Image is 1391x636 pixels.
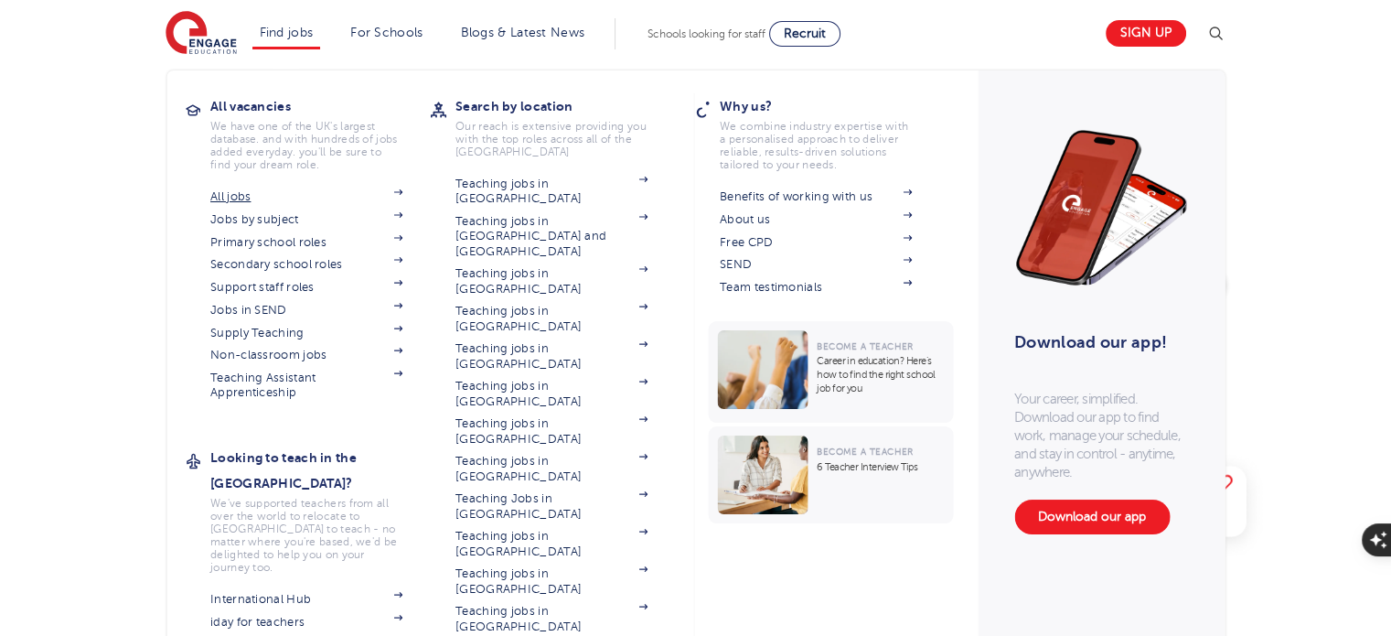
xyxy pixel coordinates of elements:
a: Find jobs [260,26,314,39]
p: We've supported teachers from all over the world to relocate to [GEOGRAPHIC_DATA] to teach - no m... [210,497,402,574]
a: Blogs & Latest News [461,26,585,39]
p: We combine industry expertise with a personalised approach to deliver reliable, results-driven so... [720,120,912,171]
a: Benefits of working with us [720,189,912,204]
a: Why us?We combine industry expertise with a personalised approach to deliver reliable, results-dr... [720,93,939,171]
a: Teaching jobs in [GEOGRAPHIC_DATA] [455,416,647,447]
a: Download our app [1014,500,1170,534]
a: iday for teachers [210,615,402,630]
a: Teaching jobs in [GEOGRAPHIC_DATA] [455,529,647,559]
a: Teaching jobs in [GEOGRAPHIC_DATA] [455,604,647,634]
h3: Looking to teach in the [GEOGRAPHIC_DATA]? [210,445,430,496]
h3: Download our app! [1014,322,1180,362]
a: All jobs [210,189,402,204]
img: Engage Education [166,11,237,57]
p: Our reach is extensive providing you with the top roles across all of the [GEOGRAPHIC_DATA] [455,120,647,158]
a: Teaching jobs in [GEOGRAPHIC_DATA] [455,266,647,296]
a: Recruit [769,21,840,47]
a: Jobs in SEND [210,303,402,318]
a: For Schools [350,26,423,39]
a: Supply Teaching [210,326,402,340]
a: All vacanciesWe have one of the UK's largest database. and with hundreds of jobs added everyday. ... [210,93,430,171]
h3: Search by location [455,93,675,119]
a: Search by locationOur reach is extensive providing you with the top roles across all of the [GEOG... [455,93,675,158]
a: Support staff roles [210,280,402,295]
p: 6 Teacher Interview Tips [817,460,944,474]
a: Teaching jobs in [GEOGRAPHIC_DATA] [455,379,647,409]
span: Become a Teacher [817,341,913,351]
a: Jobs by subject [210,212,402,227]
a: Non-classroom jobs [210,348,402,362]
a: SEND [720,257,912,272]
a: Team testimonials [720,280,912,295]
a: Sign up [1106,20,1186,47]
a: Teaching jobs in [GEOGRAPHIC_DATA] and [GEOGRAPHIC_DATA] [455,214,647,259]
a: International Hub [210,592,402,607]
a: Teaching jobs in [GEOGRAPHIC_DATA] [455,566,647,597]
a: Teaching jobs in [GEOGRAPHIC_DATA] [455,454,647,484]
a: Teaching jobs in [GEOGRAPHIC_DATA] [455,177,647,207]
p: Career in education? Here’s how to find the right school job for you [817,354,944,395]
a: Primary school roles [210,235,402,250]
a: About us [720,212,912,227]
a: Free CPD [720,235,912,250]
a: Looking to teach in the [GEOGRAPHIC_DATA]?We've supported teachers from all over the world to rel... [210,445,430,574]
a: Teaching Jobs in [GEOGRAPHIC_DATA] [455,491,647,522]
p: We have one of the UK's largest database. and with hundreds of jobs added everyday. you'll be sur... [210,120,402,171]
span: Become a Teacher [817,447,913,457]
a: Teaching jobs in [GEOGRAPHIC_DATA] [455,341,647,372]
h3: Why us? [720,93,939,119]
p: Your career, simplified. Download our app to find work, manage your schedule, and stay in control... [1014,390,1188,481]
a: Teaching Assistant Apprenticeship [210,371,402,401]
a: Teaching jobs in [GEOGRAPHIC_DATA] [455,304,647,334]
a: Secondary school roles [210,257,402,272]
a: Become a TeacherCareer in education? Here’s how to find the right school job for you [708,321,958,423]
span: Recruit [784,27,826,40]
span: Schools looking for staff [647,27,765,40]
h3: All vacancies [210,93,430,119]
a: Become a Teacher6 Teacher Interview Tips [708,426,958,523]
